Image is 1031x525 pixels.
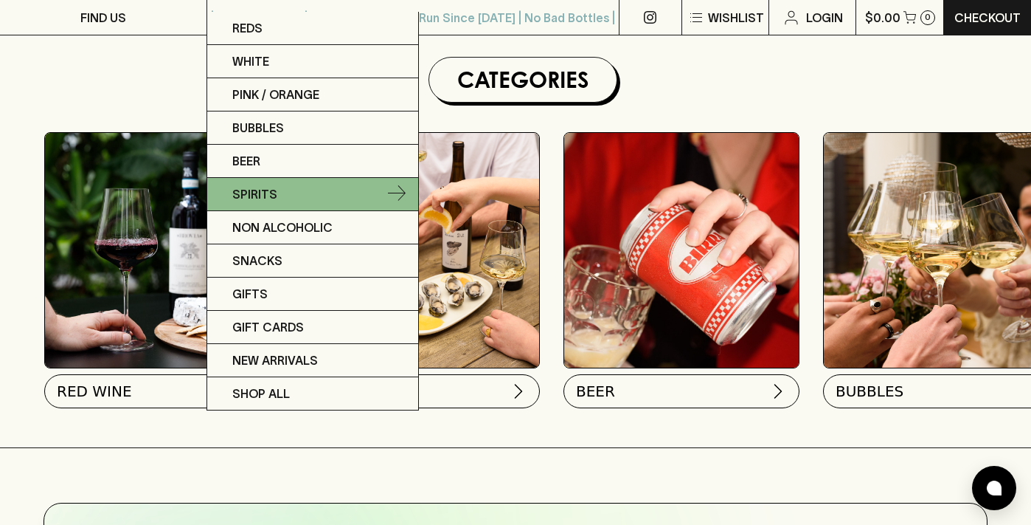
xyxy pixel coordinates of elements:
[232,219,333,236] p: Non Alcoholic
[207,311,418,344] a: Gift Cards
[232,385,290,402] p: SHOP ALL
[232,252,282,270] p: Snacks
[207,111,418,145] a: Bubbles
[232,52,269,70] p: White
[207,211,418,244] a: Non Alcoholic
[232,351,318,369] p: New Arrivals
[232,285,268,303] p: Gifts
[207,377,418,410] a: SHOP ALL
[207,278,418,311] a: Gifts
[207,12,418,45] a: Reds
[207,145,418,178] a: Beer
[207,344,418,377] a: New Arrivals
[207,45,418,78] a: White
[207,178,418,211] a: Spirits
[232,318,304,336] p: Gift Cards
[207,78,418,111] a: Pink / Orange
[232,19,263,37] p: Reds
[232,119,284,137] p: Bubbles
[232,185,277,203] p: Spirits
[232,86,319,103] p: Pink / Orange
[987,481,1002,495] img: bubble-icon
[207,244,418,278] a: Snacks
[232,152,260,170] p: Beer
